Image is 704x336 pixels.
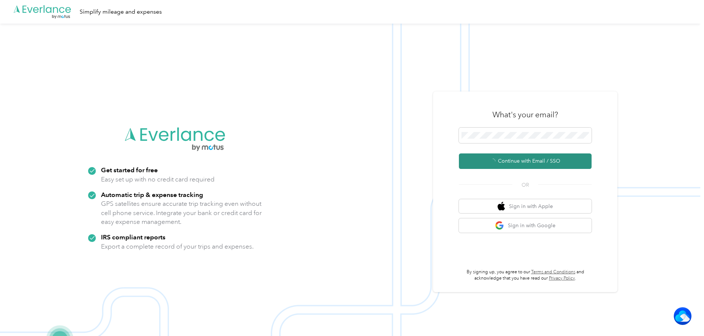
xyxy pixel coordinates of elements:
div: Simplify mileage and expenses [80,7,162,17]
strong: Automatic trip & expense tracking [101,191,203,198]
a: Privacy Policy [549,276,575,281]
p: GPS satellites ensure accurate trip tracking even without cell phone service. Integrate your bank... [101,199,262,226]
button: apple logoSign in with Apple [459,199,592,214]
h3: What's your email? [492,110,558,120]
button: google logoSign in with Google [459,218,592,233]
button: Continue with Email / SSO [459,153,592,169]
strong: Get started for free [101,166,158,174]
p: Easy set up with no credit card required [101,175,215,184]
img: google logo [495,221,504,230]
p: Export a complete record of your trips and expenses. [101,242,254,251]
span: OR [512,181,538,189]
img: apple logo [498,202,505,211]
p: By signing up, you agree to our and acknowledge that you have read our . [459,269,592,282]
strong: IRS compliant reports [101,233,165,241]
a: Terms and Conditions [531,269,575,275]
